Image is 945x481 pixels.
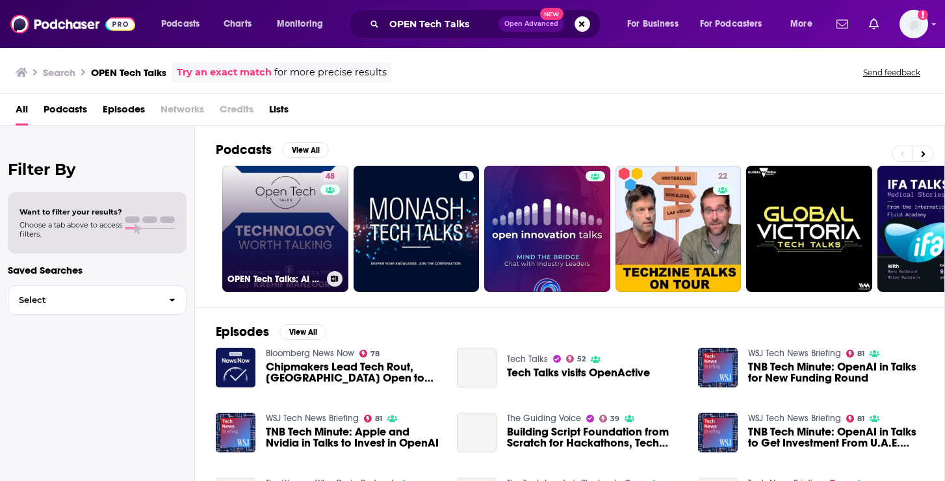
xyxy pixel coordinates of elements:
[718,170,727,183] span: 22
[457,348,497,387] a: Tech Talks visits OpenActive
[161,15,200,33] span: Podcasts
[279,324,326,340] button: View All
[692,14,781,34] button: open menu
[320,171,340,181] a: 48
[216,142,272,158] h2: Podcasts
[266,413,359,424] a: WSJ Tech News Briefing
[846,350,865,357] a: 81
[216,348,255,387] img: Chipmakers Lead Tech Rout, China Open to Talks, More
[91,66,166,79] h3: OPEN Tech Talks
[43,66,75,79] h3: Search
[8,285,187,315] button: Select
[282,142,329,158] button: View All
[384,14,498,34] input: Search podcasts, credits, & more...
[540,8,563,20] span: New
[266,361,441,383] span: Chipmakers Lead Tech Rout, [GEOGRAPHIC_DATA] Open to Talks, More
[857,416,864,422] span: 81
[566,355,586,363] a: 52
[748,361,924,383] a: TNB Tech Minute: OpenAI in Talks for New Funding Round
[361,9,614,39] div: Search podcasts, credits, & more...
[44,99,87,125] a: Podcasts
[507,426,682,448] a: Building Script Foundation from Scratch for Hackathons, Tech Talks, Open Source software | Jai Sa...
[103,99,145,125] a: Episodes
[900,10,928,38] button: Show profile menu
[918,10,928,20] svg: Add a profile image
[216,142,329,158] a: PodcastsView All
[268,14,340,34] button: open menu
[610,416,619,422] span: 39
[19,207,122,216] span: Want to filter your results?
[831,13,853,35] a: Show notifications dropdown
[269,99,289,125] a: Lists
[713,171,732,181] a: 22
[224,15,252,33] span: Charts
[507,413,581,424] a: The Guiding Voice
[857,351,864,357] span: 81
[227,274,322,285] h3: OPEN Tech Talks: AI worth Talking| Artificial Intelligence |Tools & Tips
[900,10,928,38] span: Logged in as systemsteam
[846,415,865,422] a: 81
[266,348,354,359] a: Bloomberg News Now
[364,415,383,422] a: 81
[748,348,841,359] a: WSJ Tech News Briefing
[277,15,323,33] span: Monitoring
[615,166,742,292] a: 22
[326,170,335,183] span: 48
[220,99,253,125] span: Credits
[700,15,762,33] span: For Podcasters
[10,12,135,36] img: Podchaser - Follow, Share and Rate Podcasts
[216,413,255,452] img: TNB Tech Minute: Apple and Nvidia in Talks to Invest in OpenAI
[370,351,380,357] span: 78
[354,166,480,292] a: 1
[464,170,469,183] span: 1
[781,14,829,34] button: open menu
[504,21,558,27] span: Open Advanced
[266,426,441,448] a: TNB Tech Minute: Apple and Nvidia in Talks to Invest in OpenAI
[161,99,204,125] span: Networks
[627,15,679,33] span: For Business
[618,14,695,34] button: open menu
[16,99,28,125] a: All
[859,67,924,78] button: Send feedback
[577,356,586,362] span: 52
[698,413,738,452] img: TNB Tech Minute: OpenAI in Talks to Get Investment From U.A.E. Fund
[457,413,497,452] a: Building Script Foundation from Scratch for Hackathons, Tech Talks, Open Source software | Jai Sa...
[216,324,269,340] h2: Episodes
[790,15,812,33] span: More
[215,14,259,34] a: Charts
[274,65,387,80] span: for more precise results
[177,65,272,80] a: Try an exact match
[375,416,382,422] span: 81
[498,16,564,32] button: Open AdvancedNew
[459,171,474,181] a: 1
[507,367,650,378] a: Tech Talks visits OpenActive
[507,426,682,448] span: Building Script Foundation from Scratch for Hackathons, Tech Talks, Open Source software | [PERSO...
[266,361,441,383] a: Chipmakers Lead Tech Rout, China Open to Talks, More
[864,13,884,35] a: Show notifications dropdown
[222,166,348,292] a: 48OPEN Tech Talks: AI worth Talking| Artificial Intelligence |Tools & Tips
[8,296,159,304] span: Select
[698,348,738,387] img: TNB Tech Minute: OpenAI in Talks for New Funding Round
[152,14,216,34] button: open menu
[507,354,548,365] a: Tech Talks
[748,426,924,448] a: TNB Tech Minute: OpenAI in Talks to Get Investment From U.A.E. Fund
[216,324,326,340] a: EpisodesView All
[748,413,841,424] a: WSJ Tech News Briefing
[900,10,928,38] img: User Profile
[359,350,380,357] a: 78
[599,415,620,422] a: 39
[8,264,187,276] p: Saved Searches
[8,160,187,179] h2: Filter By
